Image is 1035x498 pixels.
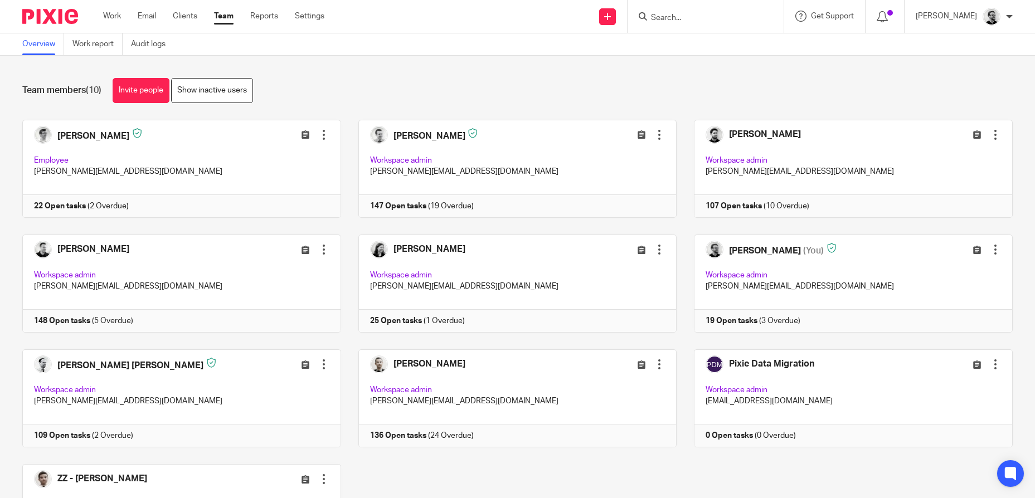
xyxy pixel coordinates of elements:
span: (10) [86,86,101,95]
a: Invite people [113,78,169,103]
a: Work [103,11,121,22]
a: Clients [173,11,197,22]
p: [PERSON_NAME] [916,11,977,22]
img: Jack_2025.jpg [983,8,1000,26]
span: Get Support [811,12,854,20]
a: Settings [295,11,324,22]
input: Search [650,13,750,23]
a: Email [138,11,156,22]
a: Reports [250,11,278,22]
a: Audit logs [131,33,174,55]
a: Overview [22,33,64,55]
a: Team [214,11,234,22]
a: Show inactive users [171,78,253,103]
a: Work report [72,33,123,55]
img: Pixie [22,9,78,24]
h1: Team members [22,85,101,96]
